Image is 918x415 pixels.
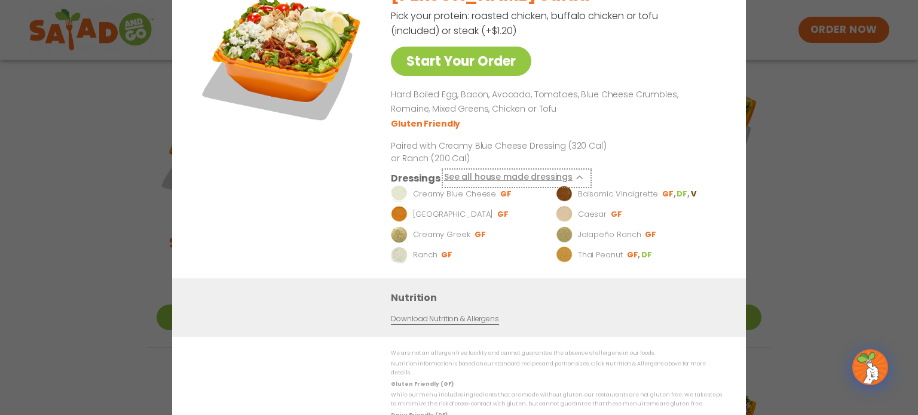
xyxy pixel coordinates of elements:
li: DF [641,249,653,260]
p: Ranch [413,248,437,260]
li: V [691,188,697,199]
li: GF [611,208,623,219]
p: Creamy Greek [413,228,470,240]
li: GF [475,229,487,239]
img: Dressing preview image for Ranch [391,246,408,263]
button: See all house made dressings [444,170,589,185]
li: GF [662,188,677,199]
h3: Dressings [391,170,440,185]
a: Start Your Order [391,47,531,76]
h3: Nutrition [391,290,728,305]
li: DF [677,188,690,199]
img: Dressing preview image for Balsamic Vinaigrette [556,185,573,202]
p: Paired with Creamy Blue Cheese Dressing (320 Cal) or Ranch (200 Cal) [391,139,612,164]
p: While our menu includes ingredients that are made without gluten, our restaurants are not gluten ... [391,391,722,409]
a: Download Nutrition & Allergens [391,313,498,324]
strong: Gluten Friendly (GF) [391,380,453,387]
img: wpChatIcon [853,351,887,384]
li: GF [497,208,510,219]
p: Thai Peanut [578,248,623,260]
p: Caesar [578,208,607,220]
img: Dressing preview image for Creamy Greek [391,226,408,242]
li: GF [645,229,657,239]
li: Gluten Friendly [391,117,462,130]
li: GF [627,249,641,260]
img: Dressing preview image for Thai Peanut [556,246,573,263]
img: Dressing preview image for Caesar [556,205,573,222]
p: Nutrition information is based on our standard recipes and portion sizes. Click Nutrition & Aller... [391,359,722,378]
p: We are not an allergen free facility and cannot guarantee the absence of allergens in our foods. [391,349,722,358]
p: Balsamic Vinaigrette [578,187,658,199]
img: Dressing preview image for Jalapeño Ranch [556,226,573,242]
p: Hard Boiled Egg, Bacon, Avocado, Tomatoes, Blue Cheese Crumbles, Romaine, Mixed Greens, Chicken o... [391,88,717,116]
p: [GEOGRAPHIC_DATA] [413,208,493,220]
li: GF [500,188,513,199]
p: Pick your protein: roasted chicken, buffalo chicken or tofu (included) or steak (+$1.20) [391,8,660,38]
p: Creamy Blue Cheese [413,187,496,199]
img: Dressing preview image for Creamy Blue Cheese [391,185,408,202]
p: Jalapeño Ranch [578,228,641,240]
img: Dressing preview image for BBQ Ranch [391,205,408,222]
li: GF [441,249,454,260]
